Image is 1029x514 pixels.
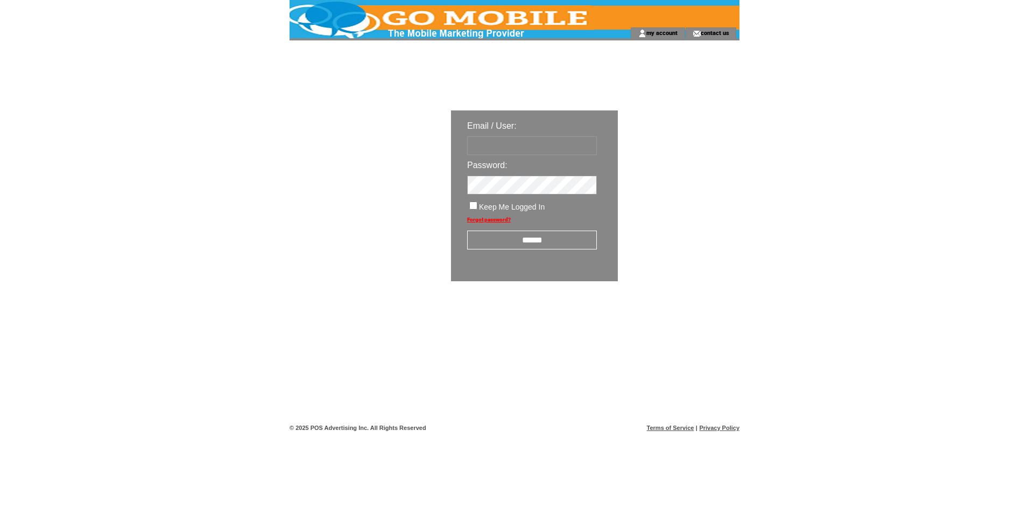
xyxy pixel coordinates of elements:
a: contact us [701,29,729,36]
a: Forgot password? [467,217,511,223]
span: Password: [467,161,508,170]
a: Terms of Service [647,425,694,431]
a: my account [646,29,678,36]
img: contact_us_icon.gif [693,29,701,38]
img: transparent.png [649,308,703,322]
img: account_icon.gif [638,29,646,38]
a: Privacy Policy [699,425,739,431]
span: Keep Me Logged In [479,203,545,211]
span: | [696,425,697,431]
span: © 2025 POS Advertising Inc. All Rights Reserved [290,425,426,431]
span: Email / User: [467,121,517,130]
